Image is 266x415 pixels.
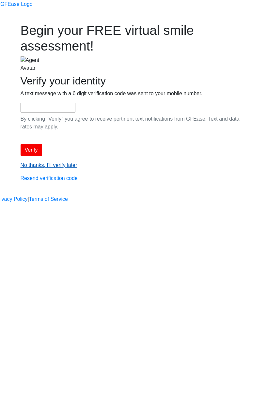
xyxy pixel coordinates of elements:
[21,75,246,87] h2: Verify your identity
[21,162,77,168] a: No thanks, I'll verify later
[21,144,42,156] button: Verify
[21,56,50,72] img: Agent Avatar
[21,115,246,131] p: By clicking "Verify" you agree to receive pertinent text notifications from GFEase. Text and data...
[21,175,78,181] a: Resend verification code
[21,90,246,97] p: A text message with a 6 digit verification code was sent to your mobile number.
[28,195,29,203] a: |
[29,195,68,203] a: Terms of Service
[21,22,246,54] h1: Begin your FREE virtual smile assessment!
